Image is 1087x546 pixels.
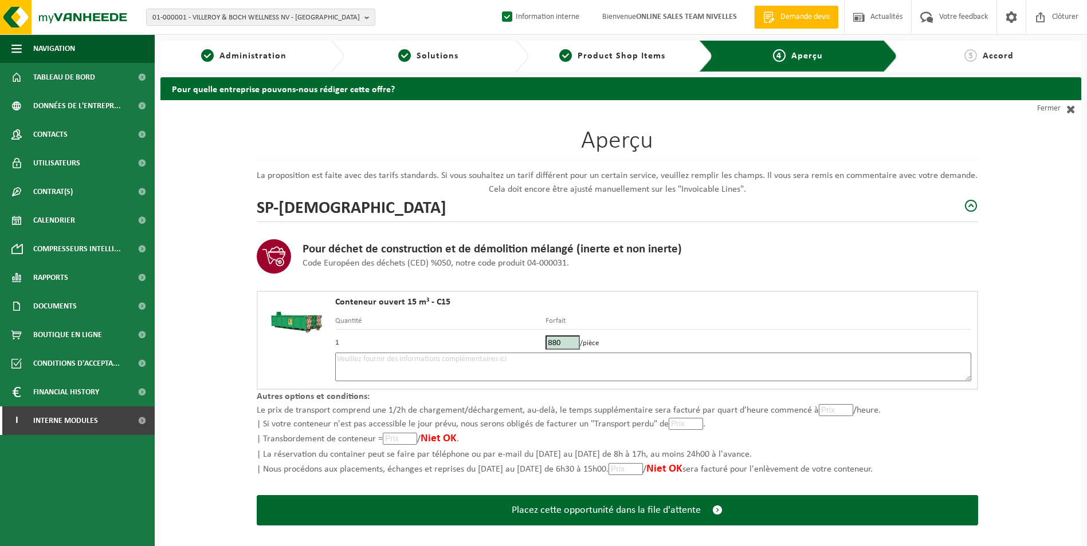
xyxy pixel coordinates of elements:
[983,52,1014,61] span: Accord
[791,52,823,61] span: Aperçu
[219,52,287,61] span: Administration
[264,298,329,342] img: HK-XC-15-GN-00.png
[33,63,95,92] span: Tableau de bord
[33,321,102,349] span: Boutique en ligne
[33,206,75,235] span: Calendrier
[257,495,978,525] button: Placez cette opportunité dans la file d'attente
[33,235,121,263] span: Compresseurs intelli...
[535,49,690,63] a: 3Product Shop Items
[546,315,971,330] th: Forfait
[33,92,121,120] span: Données de l'entrepr...
[559,49,572,62] span: 3
[778,11,833,23] span: Demande devis
[903,49,1076,63] a: 5Accord
[417,52,458,61] span: Solutions
[421,433,457,444] span: Niet OK
[33,292,77,321] span: Documents
[303,243,682,256] h3: Pour déchet de construction et de démolition mélangé (inerte et non inerte)
[335,330,546,353] td: 1
[335,315,546,330] th: Quantité
[257,196,446,216] h2: SP-[DEMOGRAPHIC_DATA]
[754,6,838,29] a: Demande devis
[146,9,375,26] button: 01-000001 - VILLEROY & BOCH WELLNESS NV - [GEOGRAPHIC_DATA]
[303,256,682,270] p: Code Européen des déchets (CED) %050, notre code produit 04-000031.
[152,9,360,26] span: 01-000001 - VILLEROY & BOCH WELLNESS NV - [GEOGRAPHIC_DATA]
[160,77,1081,100] h2: Pour quelle entreprise pouvons-nous rédiger cette offre?
[819,404,853,416] input: Prix
[33,34,75,63] span: Navigation
[546,330,971,353] td: /pièce
[33,349,120,378] span: Conditions d'accepta...
[383,433,417,445] input: Prix
[609,463,643,475] input: Prix
[964,49,977,62] span: 5
[201,49,214,62] span: 1
[257,403,978,478] p: Le prix de transport comprend une 1/2h de chargement/déchargement, au-delà, le temps supplémentai...
[335,298,971,307] h4: Conteneur ouvert 15 m³ - C15
[11,406,22,435] span: I
[33,177,73,206] span: Contrat(s)
[33,378,99,406] span: Financial History
[33,406,98,435] span: Interne modules
[773,49,786,62] span: 4
[33,263,68,292] span: Rapports
[978,100,1081,117] a: Fermer
[546,335,580,350] input: Prix
[669,418,703,430] input: Prix
[646,464,682,474] span: Niet OK
[636,13,737,21] strong: ONLINE SALES TEAM NIVELLES
[33,120,68,149] span: Contacts
[512,504,701,516] span: Placez cette opportunité dans la file d'attente
[578,52,665,61] span: Product Shop Items
[721,49,874,63] a: 4Aperçu
[33,149,80,177] span: Utilisateurs
[500,9,579,26] label: Information interne
[257,390,978,403] p: Autres options et conditions:
[257,129,978,160] h1: Aperçu
[350,49,505,63] a: 2Solutions
[166,49,321,63] a: 1Administration
[398,49,411,62] span: 2
[257,169,978,196] p: La proposition est faite avec des tarifs standards. Si vous souhaitez un tarif différent pour un ...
